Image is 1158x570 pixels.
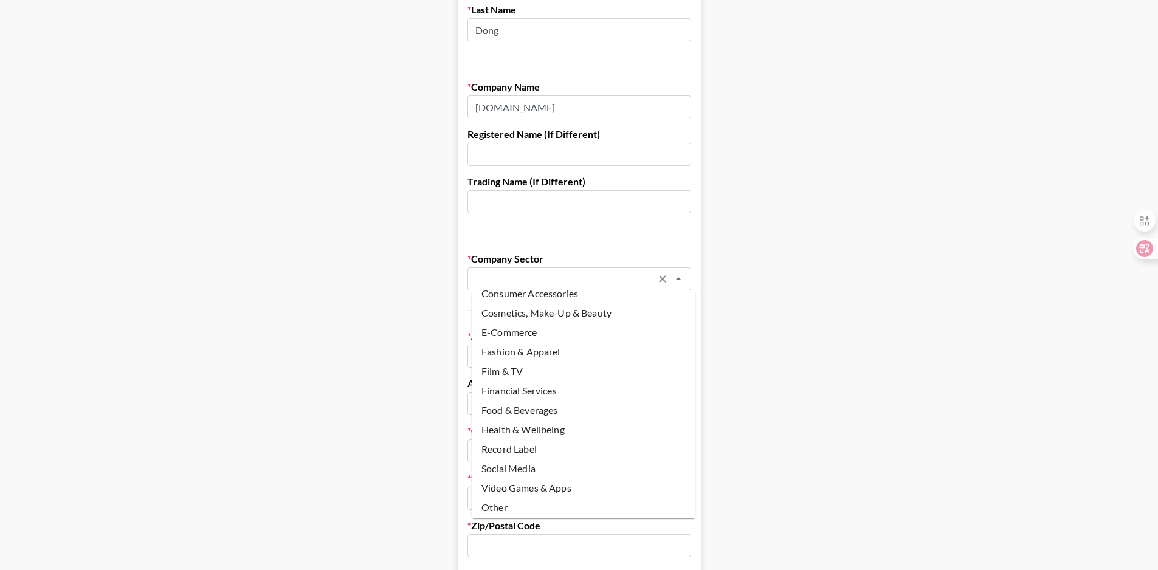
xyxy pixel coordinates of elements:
li: Record Label [472,439,695,459]
label: Trading Name (If Different) [467,176,691,188]
button: Close [670,270,687,287]
label: Registered Name (If Different) [467,128,691,140]
label: Last Name [467,4,691,16]
li: Cosmetics, Make-Up & Beauty [472,303,695,323]
label: Address Line 2 [467,377,691,390]
li: E-Commerce [472,323,695,342]
li: Social Media [472,459,695,478]
li: Health & Wellbeing [472,420,695,439]
li: Food & Beverages [472,400,695,420]
li: Consumer Accessories [472,284,695,303]
label: State/Region [467,472,691,484]
label: Company Sector [467,253,691,265]
li: Financial Services [472,381,695,400]
li: Other [472,498,695,517]
button: Clear [654,270,671,287]
label: Zip/Postal Code [467,520,691,532]
label: Address Line 1 [467,330,691,342]
label: City/Town [467,425,691,437]
li: Fashion & Apparel [472,342,695,362]
label: Company Name [467,81,691,93]
li: Video Games & Apps [472,478,695,498]
li: Film & TV [472,362,695,381]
